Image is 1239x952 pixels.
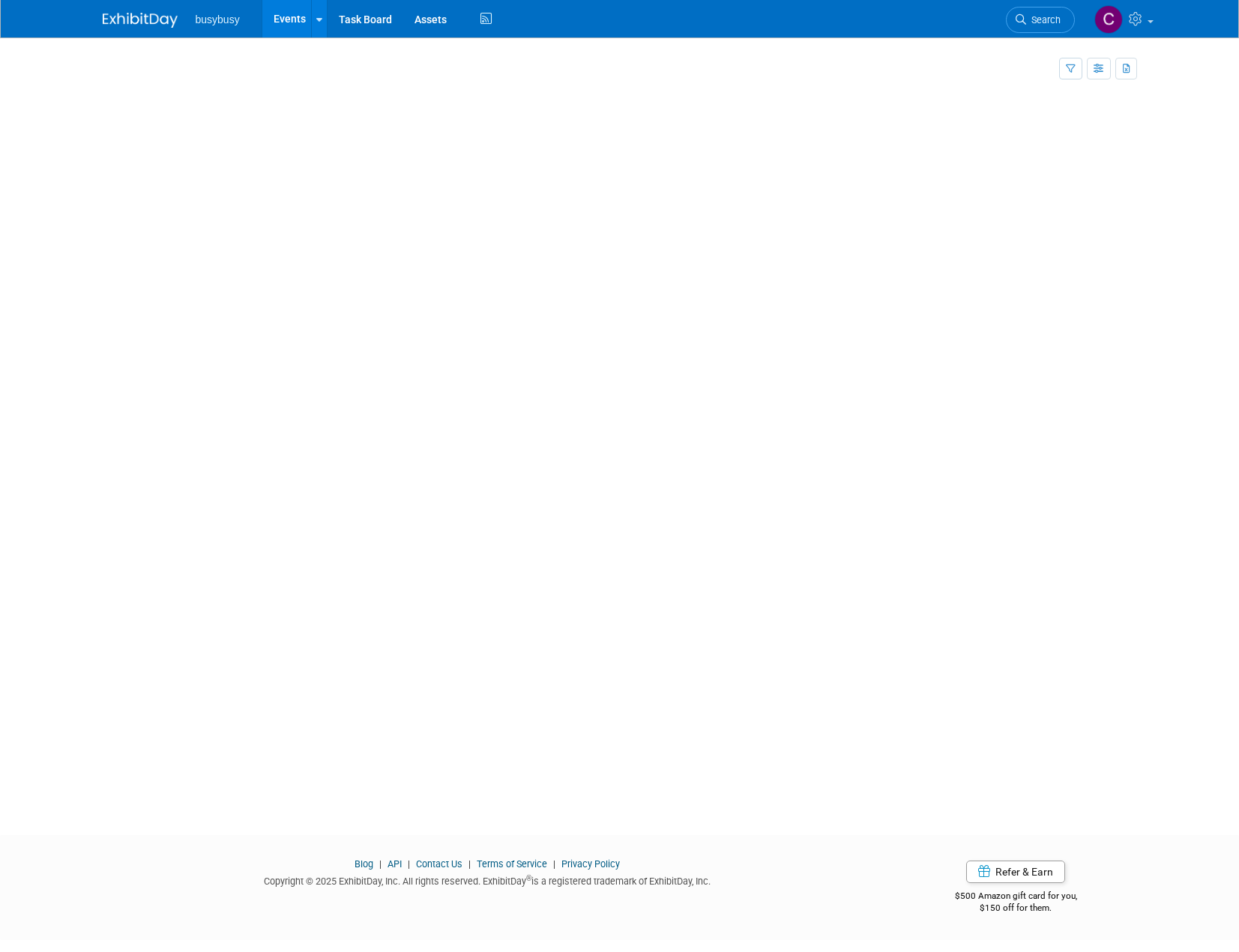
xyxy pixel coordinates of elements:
a: API [388,858,402,870]
a: Contact Us [416,858,462,870]
div: $500 Amazon gift card for you, [895,880,1137,915]
a: Refer & Earn [966,861,1065,883]
img: Collin Larson [1094,5,1123,34]
span: | [465,858,474,870]
span: | [376,858,385,870]
span: | [404,858,414,870]
div: Copyright © 2025 ExhibitDay, Inc. All rights reserved. ExhibitDay is a registered trademark of Ex... [103,871,873,888]
a: Privacy Policy [561,858,620,870]
div: $150 off for them. [895,902,1137,915]
span: busybusy [196,13,240,25]
span: Search [1026,14,1061,25]
a: Search [1006,7,1075,33]
a: Blog [355,858,373,870]
a: Terms of Service [477,858,547,870]
sup: ® [526,874,531,882]
img: ExhibitDay [103,13,178,28]
span: | [549,858,559,870]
